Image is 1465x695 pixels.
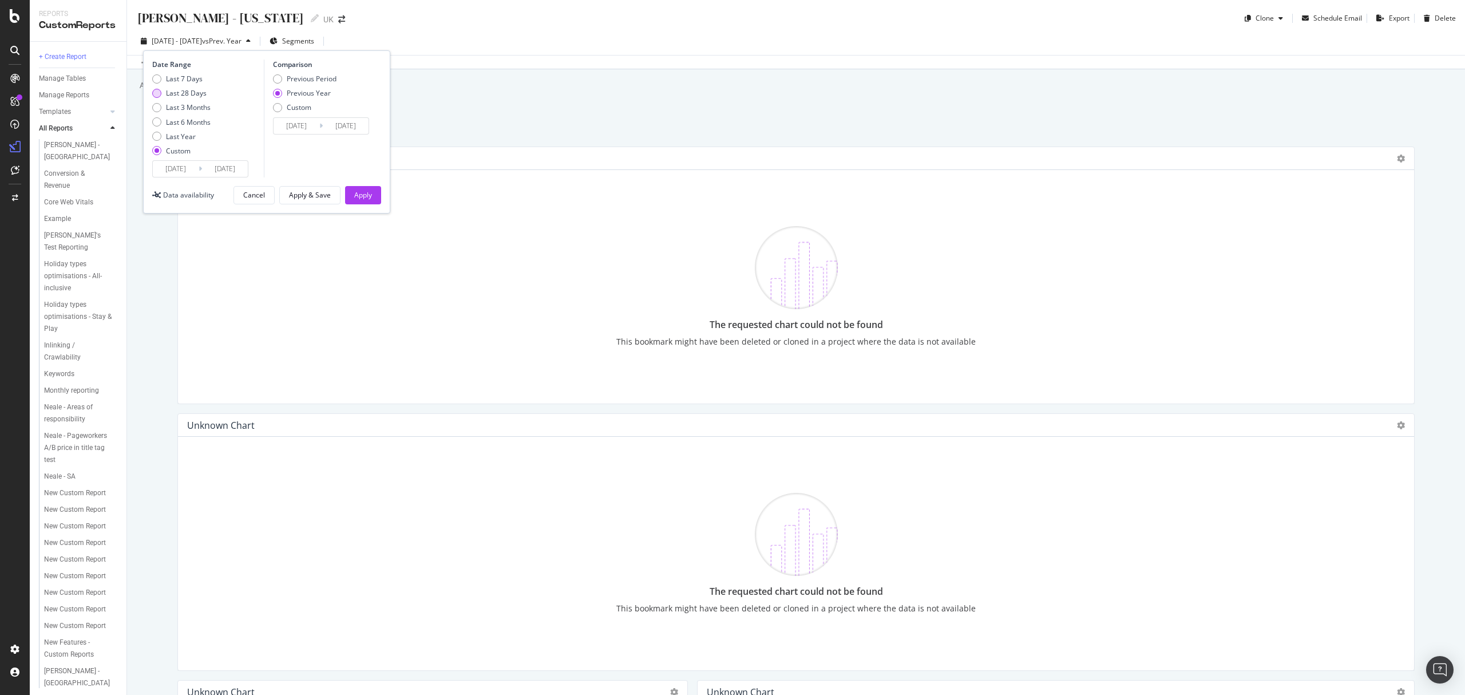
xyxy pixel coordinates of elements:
[44,637,110,661] div: New Features - Custom Reports
[44,487,106,499] div: New Custom Report
[1372,9,1409,27] button: Export
[265,32,319,50] button: Segments
[1240,9,1288,27] button: Clone
[152,36,202,46] span: [DATE] - [DATE]
[338,15,345,23] div: arrow-right-arrow-left
[153,161,199,177] input: Start Date
[202,161,248,177] input: End Date
[1419,9,1456,27] button: Delete
[39,73,86,85] div: Manage Tables
[44,401,110,425] div: Neale - Areas of responsibility
[44,230,111,254] div: Fred's Test Reporting
[44,504,106,516] div: New Custom Report
[44,196,93,208] div: Core Web Vitals
[152,60,261,69] div: Date Range
[44,570,106,582] div: New Custom Report
[44,339,118,364] a: Inlinking / Crawlability
[243,190,265,200] div: Cancel
[616,318,976,331] div: The requested chart could not be found
[39,51,86,63] div: + Create Report
[44,471,118,483] a: Neale - SA
[44,368,74,380] div: Keywords
[273,88,336,98] div: Previous Year
[44,603,106,615] div: New Custom Report
[202,36,241,46] span: vs Prev. Year
[279,186,340,204] button: Apply & Save
[39,73,118,85] a: Manage Tables
[136,9,304,27] div: [PERSON_NAME] - [US_STATE]
[44,665,118,689] a: [PERSON_NAME] - [GEOGRAPHIC_DATA]
[166,132,196,141] div: Last Year
[152,102,211,112] div: Last 3 Months
[1435,13,1456,23] div: Delete
[44,401,118,425] a: Neale - Areas of responsibility
[39,106,107,118] a: Templates
[287,88,331,98] div: Previous Year
[354,190,372,200] div: Apply
[287,74,336,84] div: Previous Period
[177,413,1415,671] div: Unknown chartThe requested chart could not be foundThis bookmark might have been deleted or clone...
[44,430,118,466] a: Neale - Pageworkers A/B price in title tag test
[39,51,118,63] a: + Create Report
[44,339,108,364] div: Inlinking / Crawlability
[282,36,314,46] span: Segments
[289,190,331,200] div: Apply & Save
[44,537,118,549] a: New Custom Report
[39,19,117,32] div: CustomReports
[44,537,106,549] div: New Custom Report
[39,89,89,101] div: Manage Reports
[44,385,99,397] div: Monthly reporting
[44,299,118,335] a: Holiday types optimisations - Stay & Play
[44,139,112,163] div: Annie - Turkey
[273,74,336,84] div: Previous Period
[138,80,230,91] div: Add a short description
[616,336,976,347] div: This bookmark might have been deleted or cloned in a project where the data is not available
[44,554,106,566] div: New Custom Report
[177,147,1415,404] div: Unknown chartThe requested chart could not be foundThis bookmark might have been deleted or clone...
[163,190,214,200] div: Data availability
[44,430,113,466] div: Neale - Pageworkers A/B price in title tag test
[1313,13,1362,23] div: Schedule Email
[166,88,207,98] div: Last 28 Days
[44,368,118,380] a: Keywords
[152,117,211,127] div: Last 6 Months
[152,88,211,98] div: Last 28 Days
[233,186,275,204] button: Cancel
[44,570,118,582] a: New Custom Report
[166,117,211,127] div: Last 6 Months
[44,620,118,632] a: New Custom Report
[44,213,71,225] div: Example
[44,385,118,397] a: Monthly reporting
[44,139,118,163] a: [PERSON_NAME] - [GEOGRAPHIC_DATA]
[44,554,118,566] a: New Custom Report
[39,106,71,118] div: Templates
[166,102,211,112] div: Last 3 Months
[616,603,976,614] div: This bookmark might have been deleted or cloned in a project where the data is not available
[152,74,211,84] div: Last 7 Days
[311,14,319,22] i: Edit report name
[152,146,211,156] div: Custom
[187,420,255,431] div: Unknown chart
[287,102,311,112] div: Custom
[44,168,108,192] div: Conversion & Revenue
[166,146,191,156] div: Custom
[1426,656,1454,684] div: Open Intercom Messenger
[39,89,118,101] a: Manage Reports
[152,132,211,141] div: Last Year
[44,196,118,208] a: Core Web Vitals
[44,587,118,599] a: New Custom Report
[39,9,117,19] div: Reports
[273,60,373,69] div: Comparison
[44,487,118,499] a: New Custom Report
[1389,13,1409,23] div: Export
[44,520,118,532] a: New Custom Report
[44,213,118,225] a: Example
[39,123,73,135] div: All Reports
[44,168,118,192] a: Conversion & Revenue
[755,226,838,309] img: CKGWtfuM.png
[44,258,118,294] a: Holiday types optimisations - All-inclusive
[44,587,106,599] div: New Custom Report
[44,620,106,632] div: New Custom Report
[44,520,106,532] div: New Custom Report
[44,603,118,615] a: New Custom Report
